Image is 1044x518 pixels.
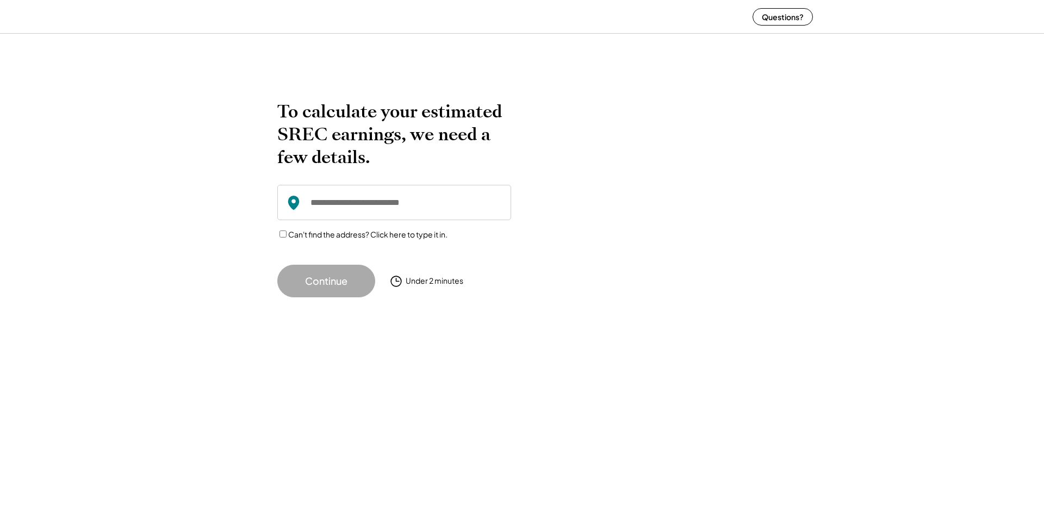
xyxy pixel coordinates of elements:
[538,100,750,274] img: yH5BAEAAAAALAAAAAABAAEAAAIBRAA7
[288,229,448,239] label: Can't find the address? Click here to type it in.
[277,265,375,297] button: Continue
[277,100,511,168] h2: To calculate your estimated SREC earnings, we need a few details.
[406,276,463,286] div: Under 2 minutes
[753,8,813,26] button: Questions?
[231,2,307,31] img: yH5BAEAAAAALAAAAAABAAEAAAIBRAA7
